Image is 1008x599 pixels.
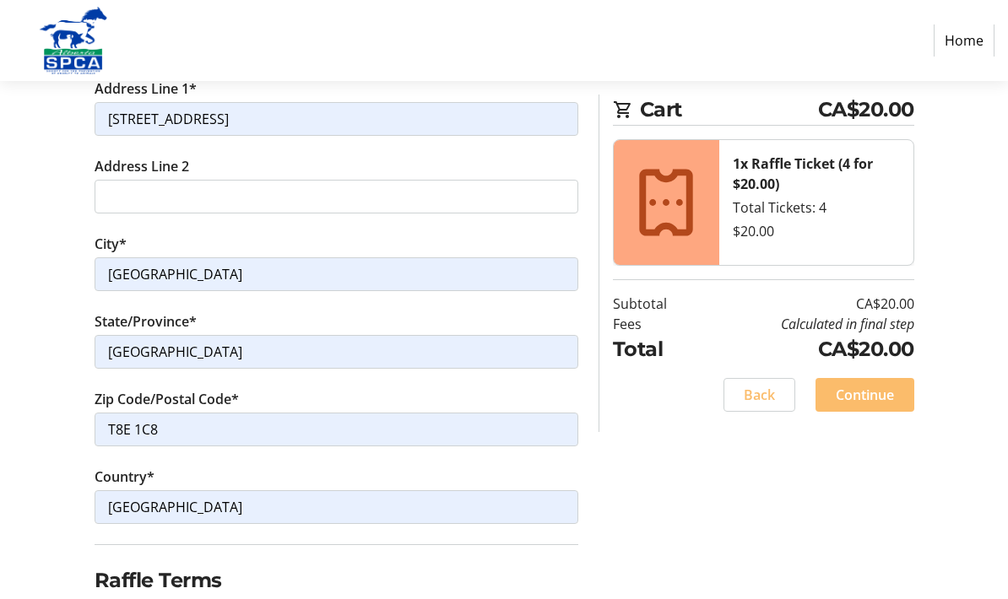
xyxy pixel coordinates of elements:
[95,413,578,446] input: Zip or Postal Code
[816,378,914,412] button: Continue
[640,94,818,125] span: Cart
[95,565,578,596] h2: Raffle Terms
[95,78,197,99] label: Address Line 1*
[733,221,900,241] div: $20.00
[95,389,239,409] label: Zip Code/Postal Code*
[95,467,154,487] label: Country*
[744,385,775,405] span: Back
[733,197,900,218] div: Total Tickets: 4
[95,257,578,291] input: City
[613,314,700,334] td: Fees
[613,334,700,364] td: Total
[14,7,133,74] img: Alberta SPCA's Logo
[699,294,913,314] td: CA$20.00
[95,234,127,254] label: City*
[934,24,994,57] a: Home
[723,378,795,412] button: Back
[836,385,894,405] span: Continue
[613,294,700,314] td: Subtotal
[95,156,189,176] label: Address Line 2
[95,102,578,136] input: Address
[733,154,873,193] strong: 1x Raffle Ticket (4 for $20.00)
[699,314,913,334] td: Calculated in final step
[95,311,197,332] label: State/Province*
[818,94,914,125] span: CA$20.00
[699,334,913,364] td: CA$20.00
